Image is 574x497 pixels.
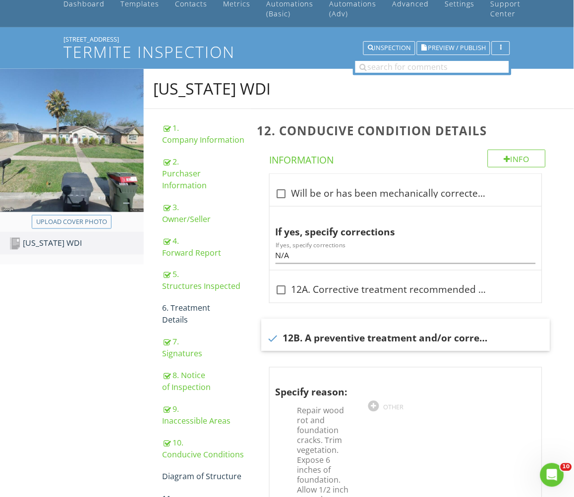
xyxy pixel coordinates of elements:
[163,235,245,259] div: 4. Forward Report
[163,269,245,292] div: 5. Structures Inspected
[32,215,112,229] button: Upload cover photo
[163,471,245,483] div: Diagram of Structure
[384,403,404,411] div: OTHER
[163,437,245,461] div: 10. Conducive Conditions
[163,403,245,427] div: 9. Inaccessible Areas
[163,370,245,393] div: 8. Notice of Inspection
[163,302,245,326] div: 6. Treatment Details
[276,247,536,264] input: If yes, specify corrections
[428,45,486,52] span: Preview / Publish
[257,124,558,137] h3: 12. Conducive Condition Details
[64,35,511,43] div: [STREET_ADDRESS]
[417,43,490,52] a: Preview / Publish
[276,372,523,400] div: Specify reason:
[561,463,572,471] span: 10
[270,150,546,166] h4: Information
[64,43,511,60] h1: Termite Inspection
[363,41,415,55] button: Inspection
[488,150,546,167] div: Info
[9,237,144,250] div: [US_STATE] WDI
[163,122,245,146] div: 1. Company Information
[154,79,271,99] div: [US_STATE] WDI
[36,217,107,227] div: Upload cover photo
[276,211,523,239] div: If yes, specify corrections
[355,61,509,73] input: search for comments
[363,43,415,52] a: Inspection
[540,463,564,487] iframe: Intercom live chat
[163,336,245,360] div: 7. Signatures
[417,41,490,55] button: Preview / Publish
[163,156,245,191] div: 2. Purchaser Information
[163,201,245,225] div: 3. Owner/Seller
[368,45,411,52] div: Inspection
